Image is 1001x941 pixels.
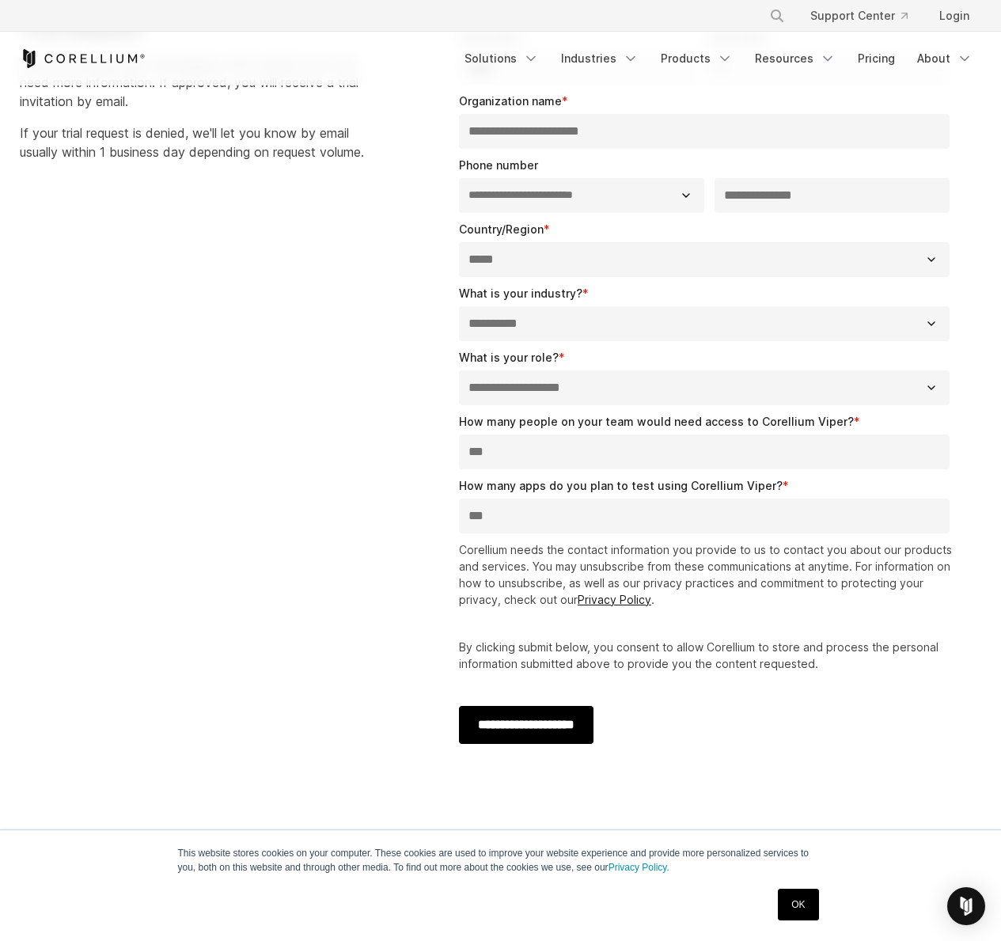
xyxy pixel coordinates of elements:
[459,286,582,300] span: What is your industry?
[947,887,985,925] div: Open Intercom Messenger
[459,222,544,236] span: Country/Region
[20,49,146,68] a: Corellium Home
[459,479,783,492] span: How many apps do you plan to test using Corellium Viper?
[459,415,854,428] span: How many people on your team would need access to Corellium Viper?
[20,125,364,160] span: If your trial request is denied, we'll let you know by email usually within 1 business day depend...
[848,44,904,73] a: Pricing
[798,2,920,30] a: Support Center
[750,2,982,30] div: Navigation Menu
[778,889,818,920] a: OK
[459,541,957,608] p: Corellium needs the contact information you provide to us to contact you about our products and s...
[455,44,548,73] a: Solutions
[459,639,957,672] p: By clicking submit below, you consent to allow Corellium to store and process the personal inform...
[927,2,982,30] a: Login
[745,44,845,73] a: Resources
[459,94,562,108] span: Organization name
[459,351,559,364] span: What is your role?
[609,862,669,873] a: Privacy Policy.
[763,2,791,30] button: Search
[178,846,824,875] p: This website stores cookies on your computer. These cookies are used to improve your website expe...
[552,44,648,73] a: Industries
[455,44,982,73] div: Navigation Menu
[908,44,982,73] a: About
[459,158,538,172] span: Phone number
[651,44,742,73] a: Products
[578,593,651,606] a: Privacy Policy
